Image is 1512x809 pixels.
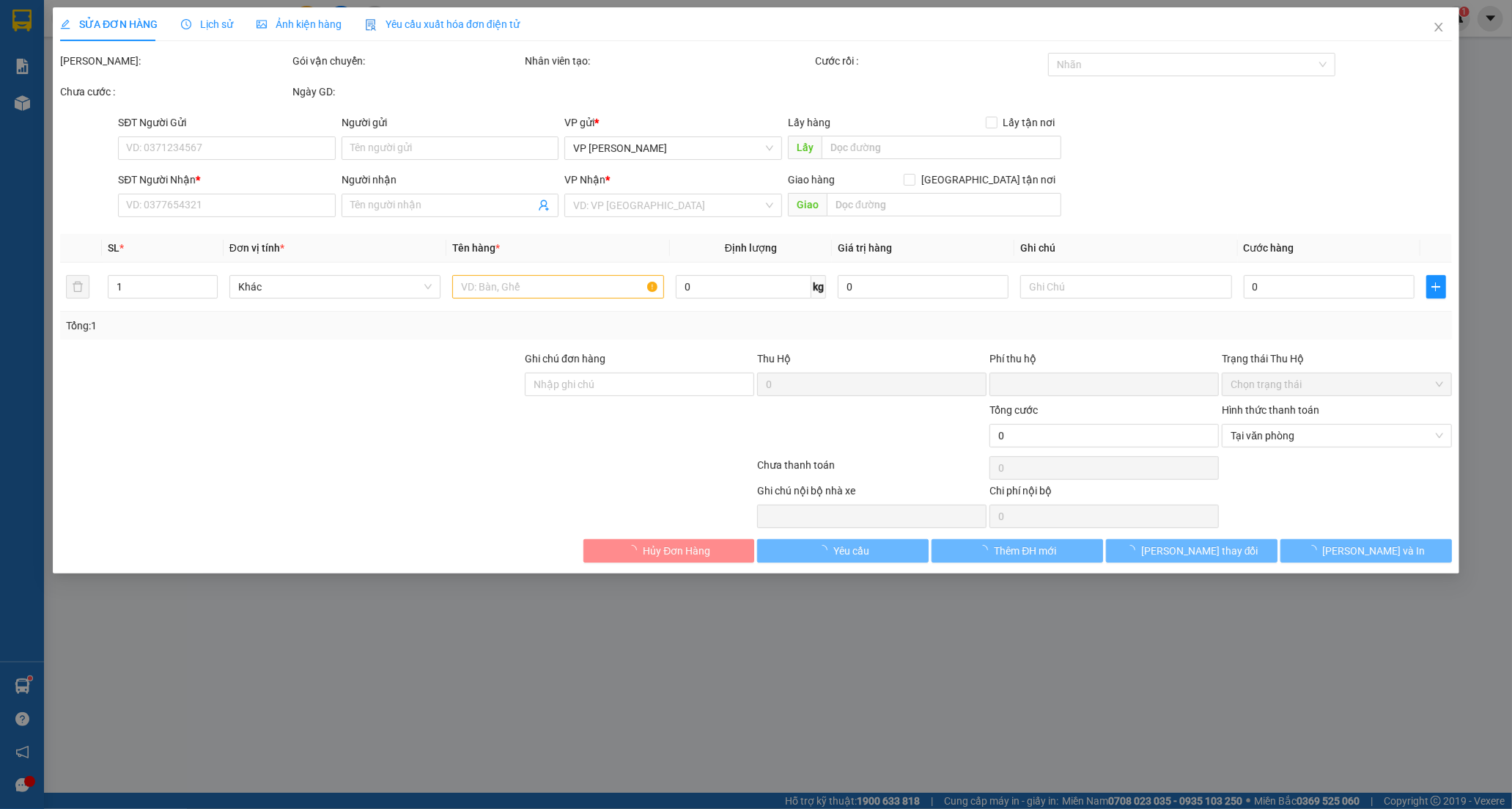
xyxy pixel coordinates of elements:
[1426,275,1446,299] button: plus
[788,117,830,128] span: Lấy hàng
[817,545,833,555] span: loading
[66,318,583,334] div: Tổng: 1
[525,353,605,365] label: Ghi chú đơn hàng
[1280,539,1452,563] button: [PERSON_NAME] và In
[583,539,755,563] button: Hủy Đơn Hàng
[342,172,559,188] div: Người nhận
[756,457,988,483] div: Chưa thanh toán
[725,242,777,254] span: Định lượng
[827,193,1061,216] input: Dọc đường
[1020,275,1231,299] input: Ghi Chú
[811,275,826,299] span: kg
[539,199,550,211] span: user-add
[838,242,892,254] span: Giá trị hàng
[1433,21,1445,33] span: close
[932,539,1103,563] button: Thêm ĐH mới
[60,19,70,29] span: edit
[788,174,835,186] span: Giao hàng
[365,18,520,30] span: Yêu cầu xuất hóa đơn điện tử
[990,351,1220,373] div: Phí thu hộ
[915,172,1061,188] span: [GEOGRAPHIC_DATA] tận nơi
[292,53,522,69] div: Gói vận chuyển:
[1307,545,1323,555] span: loading
[757,483,987,505] div: Ghi chú nội bộ nhà xe
[997,114,1061,131] span: Lấy tận nơi
[1141,543,1258,559] span: [PERSON_NAME] thay đổi
[7,109,168,129] li: In ngày: 07:30 15/10
[108,242,119,254] span: SL
[574,137,774,159] span: VP Phan Rang
[257,19,267,29] span: picture
[627,545,643,555] span: loading
[525,53,812,69] div: Nhân viên tạo:
[118,114,336,131] div: SĐT Người Gửi
[1323,543,1426,559] span: [PERSON_NAME] và In
[7,7,88,88] img: logo.jpg
[1427,281,1445,293] span: plus
[7,88,168,109] li: [PERSON_NAME]
[1244,242,1294,254] span: Cước hàng
[1231,373,1443,395] span: Chọn trạng thái
[525,373,754,396] input: Ghi chú đơn hàng
[60,53,290,69] div: [PERSON_NAME]:
[643,543,711,559] span: Hủy Đơn Hàng
[60,18,158,30] span: SỬA ĐƠN HÀNG
[978,545,995,555] span: loading
[118,172,336,188] div: SĐT Người Nhận
[1231,425,1443,447] span: Tại văn phòng
[66,275,89,299] button: delete
[181,19,191,29] span: clock-circle
[757,353,791,365] span: Thu Hộ
[257,18,342,30] span: Ảnh kiện hàng
[758,539,929,563] button: Yêu cầu
[365,19,377,31] img: icon
[1106,539,1277,563] button: [PERSON_NAME] thay đổi
[1014,234,1237,263] th: Ghi chú
[816,53,1045,69] div: Cước rồi :
[1418,7,1459,48] button: Close
[788,193,827,216] span: Giao
[565,114,783,131] div: VP gửi
[60,84,290,100] div: Chưa cước :
[1125,545,1141,555] span: loading
[788,136,822,159] span: Lấy
[990,483,1220,505] div: Chi phí nội bộ
[565,174,606,186] span: VP Nhận
[292,84,522,100] div: Ngày GD:
[822,136,1061,159] input: Dọc đường
[995,543,1057,559] span: Thêm ĐH mới
[452,275,663,299] input: VD: Bàn, Ghế
[452,242,500,254] span: Tên hàng
[238,276,432,298] span: Khác
[181,18,233,30] span: Lịch sử
[833,543,869,559] span: Yêu cầu
[229,242,284,254] span: Đơn vị tính
[990,404,1039,416] span: Tổng cước
[1222,404,1320,416] label: Hình thức thanh toán
[342,114,559,131] div: Người gửi
[1222,351,1452,367] div: Trạng thái Thu Hộ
